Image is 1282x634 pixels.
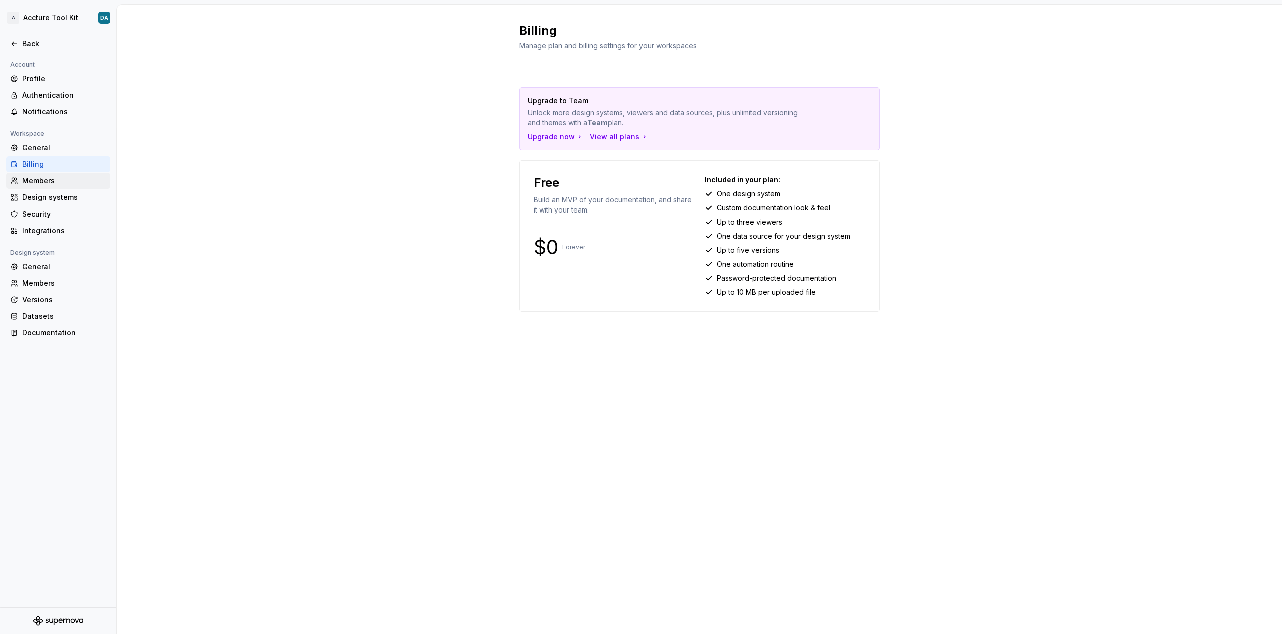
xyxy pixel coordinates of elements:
a: Design systems [6,189,110,205]
div: Datasets [22,311,106,321]
div: Versions [22,295,106,305]
div: Members [22,278,106,288]
button: AAccture Tool KitDA [2,7,114,29]
div: Authentication [22,90,106,100]
div: Back [22,39,106,49]
a: Datasets [6,308,110,324]
a: Versions [6,292,110,308]
div: Accture Tool Kit [23,13,78,23]
button: Upgrade now [528,132,584,142]
p: Free [534,175,559,191]
div: Security [22,209,106,219]
p: Up to five versions [717,245,779,255]
p: Up to 10 MB per uploaded file [717,287,816,297]
a: General [6,140,110,156]
p: One design system [717,189,780,199]
div: Members [22,176,106,186]
p: $0 [534,241,558,253]
div: A [7,12,19,24]
div: Documentation [22,328,106,338]
div: Design system [6,247,59,259]
div: Design systems [22,192,106,202]
a: Members [6,173,110,189]
a: Billing [6,156,110,172]
a: General [6,259,110,275]
p: Custom documentation look & feel [717,203,830,213]
span: Manage plan and billing settings for your workspaces [519,41,697,50]
p: Included in your plan: [705,175,865,185]
a: Authentication [6,87,110,103]
div: Notifications [22,107,106,117]
p: One automation routine [717,259,794,269]
p: Upgrade to Team [528,96,801,106]
p: Up to three viewers [717,217,782,227]
svg: Supernova Logo [33,616,83,626]
div: General [22,262,106,272]
a: Profile [6,71,110,87]
a: Security [6,206,110,222]
div: Account [6,59,39,71]
p: Password-protected documentation [717,273,836,283]
a: Notifications [6,104,110,120]
div: Integrations [22,226,106,236]
div: DA [100,14,108,22]
a: Back [6,36,110,52]
p: Forever [562,243,585,251]
a: Integrations [6,223,110,239]
a: Members [6,275,110,291]
h2: Billing [519,23,868,39]
button: View all plans [590,132,649,142]
div: Billing [22,159,106,169]
p: Build an MVP of your documentation, and share it with your team. [534,195,695,215]
div: General [22,143,106,153]
a: Documentation [6,325,110,341]
p: One data source for your design system [717,231,850,241]
p: Unlock more design systems, viewers and data sources, plus unlimited versioning and themes with a... [528,108,801,128]
div: Workspace [6,128,48,140]
strong: Team [587,118,608,127]
div: Profile [22,74,106,84]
